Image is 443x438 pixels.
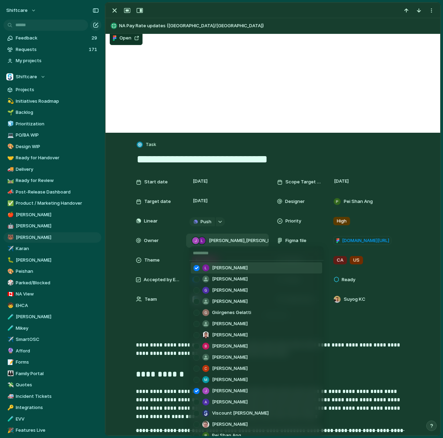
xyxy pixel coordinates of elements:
[212,399,248,406] span: [PERSON_NAME]
[212,343,248,350] span: [PERSON_NAME]
[212,354,248,361] span: [PERSON_NAME]
[212,365,248,372] span: [PERSON_NAME]
[212,276,248,283] span: [PERSON_NAME]
[212,309,251,316] span: Giórgenes Gelatti
[212,320,248,327] span: [PERSON_NAME]
[212,410,269,417] span: Viscount [PERSON_NAME]
[212,387,248,394] span: [PERSON_NAME]
[212,421,248,428] span: [PERSON_NAME]
[212,298,248,305] span: [PERSON_NAME]
[212,331,248,338] span: [PERSON_NAME]
[212,264,248,271] span: [PERSON_NAME]
[212,287,248,294] span: [PERSON_NAME]
[212,376,248,383] span: [PERSON_NAME]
